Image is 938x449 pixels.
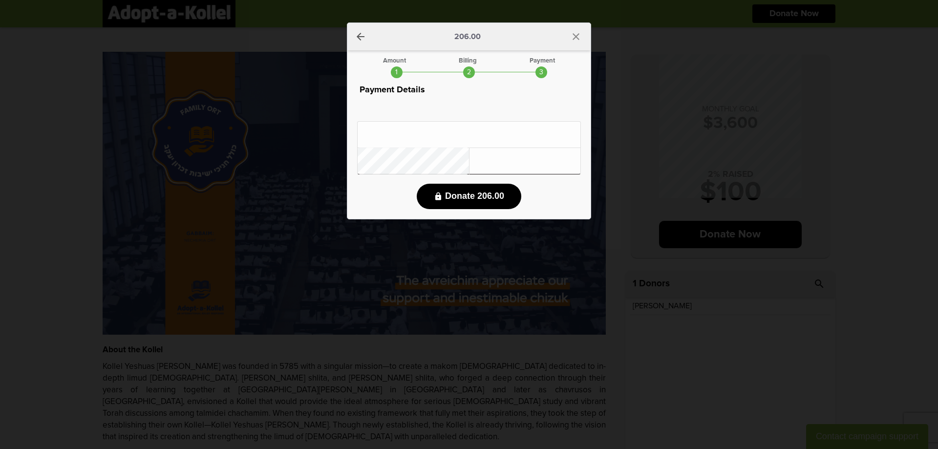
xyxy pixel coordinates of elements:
i: lock [434,192,443,201]
span: Donate 206.00 [445,191,504,201]
div: 2 [463,66,475,78]
p: Payment Details [357,83,581,97]
a: arrow_back [355,31,366,43]
div: Payment [530,58,555,64]
div: 1 [391,66,403,78]
p: 206.00 [454,33,481,41]
button: lock Donate 206.00 [417,184,521,209]
div: Amount [383,58,406,64]
i: close [570,31,582,43]
div: 3 [535,66,547,78]
div: Billing [459,58,477,64]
